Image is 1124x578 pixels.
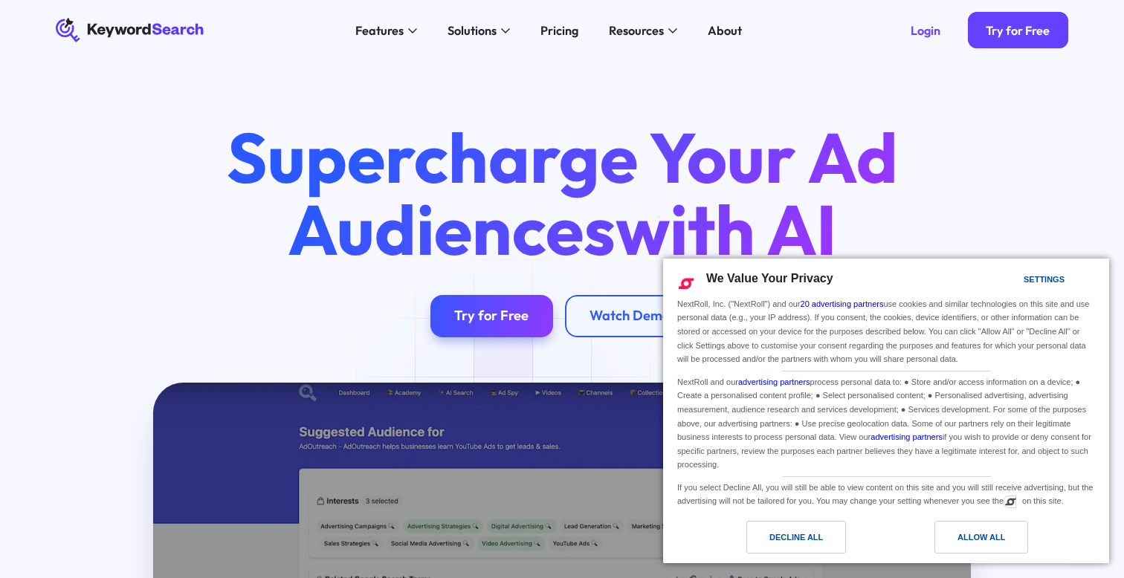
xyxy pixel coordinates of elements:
div: NextRoll and our process personal data to: ● Store and/or access information on a device; ● Creat... [674,371,1098,473]
a: advertising partners [871,432,943,441]
div: NextRoll, Inc. ("NextRoll") and our use cookies and similar technologies on this site and use per... [674,296,1098,368]
a: advertising partners [738,377,810,386]
div: If you select Decline All, you will still be able to view content on this site and you will still... [674,477,1098,510]
div: Pricing [540,22,578,39]
span: We Value Your Privacy [706,272,833,285]
a: Login [893,12,959,48]
div: Try for Free [454,308,529,325]
a: About [699,18,751,42]
a: Settings [998,267,1033,295]
div: Watch Demo [590,308,670,325]
a: Try for Free [430,295,553,337]
div: Allow All [957,529,1005,545]
div: About [708,22,742,39]
a: 20 advertising partners [801,299,884,308]
a: Try for Free [968,12,1068,48]
a: Allow All [886,521,1100,561]
a: Decline All [672,521,886,561]
div: Solutions [448,22,497,39]
a: Pricing [532,18,587,42]
div: Resources [609,22,664,39]
div: Try for Free [986,23,1050,38]
span: with AI [616,185,836,273]
div: Settings [1024,271,1065,288]
h1: Supercharge Your Ad Audiences [198,121,926,264]
div: Decline All [769,529,823,545]
div: Login [911,23,940,38]
div: Features [355,22,404,39]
